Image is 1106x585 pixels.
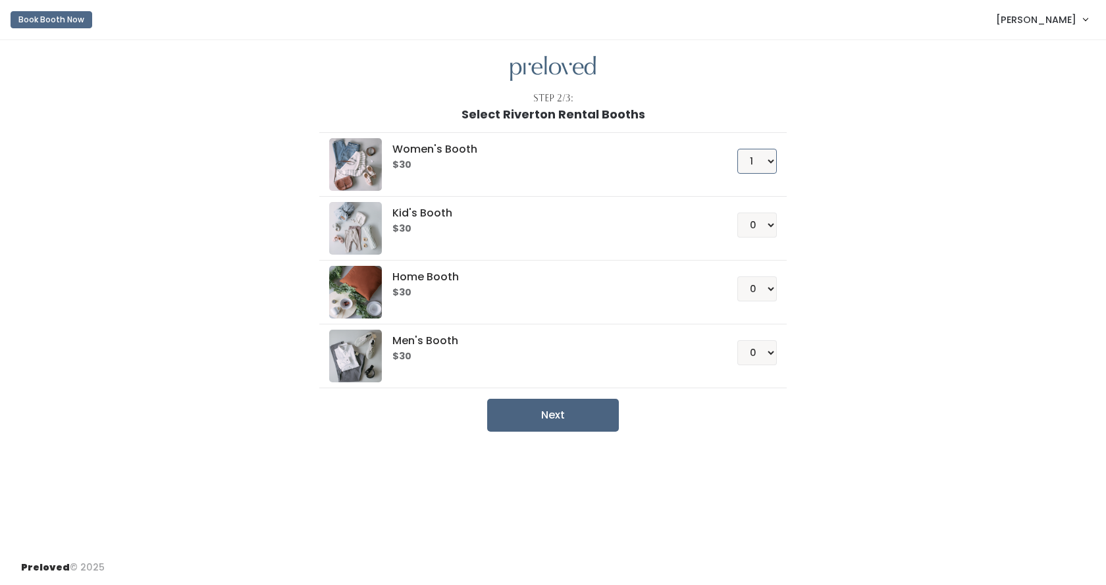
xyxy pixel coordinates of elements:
h6: $30 [392,351,705,362]
img: preloved logo [329,138,382,191]
h5: Kid's Booth [392,207,705,219]
div: © 2025 [21,550,105,574]
img: preloved logo [329,266,382,318]
h6: $30 [392,224,705,234]
h6: $30 [392,288,705,298]
h5: Home Booth [392,271,705,283]
button: Book Booth Now [11,11,92,28]
h5: Men's Booth [392,335,705,347]
a: [PERSON_NAME] [983,5,1101,34]
img: preloved logo [510,56,596,82]
h5: Women's Booth [392,143,705,155]
a: Book Booth Now [11,5,92,34]
button: Next [487,399,619,432]
img: preloved logo [329,330,382,382]
span: [PERSON_NAME] [996,13,1076,27]
h6: $30 [392,160,705,170]
img: preloved logo [329,202,382,255]
div: Step 2/3: [533,91,573,105]
span: Preloved [21,561,70,574]
h1: Select Riverton Rental Booths [461,108,645,121]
